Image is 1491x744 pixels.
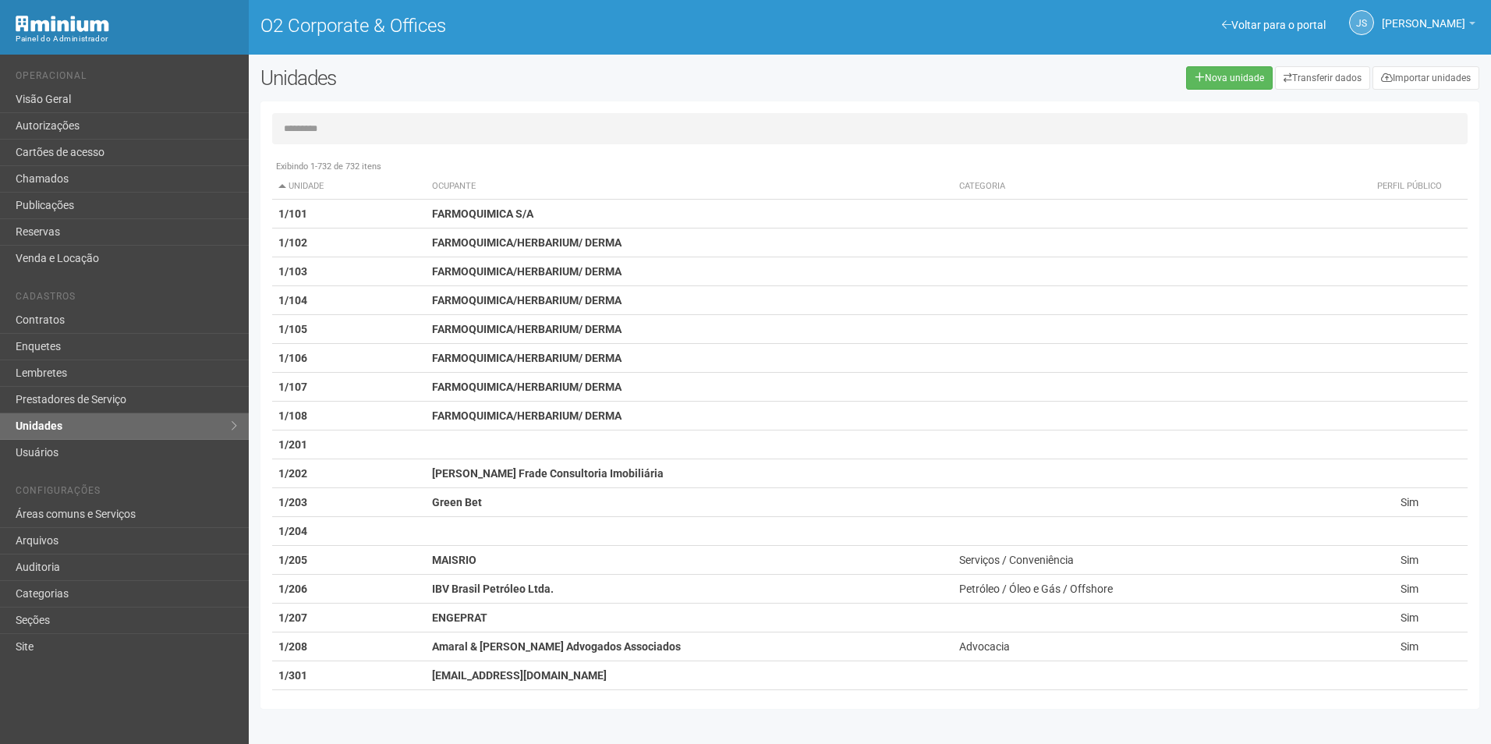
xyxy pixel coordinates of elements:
strong: 1/101 [278,207,307,220]
strong: 1/104 [278,294,307,306]
a: Nova unidade [1186,66,1273,90]
strong: FARMOQUIMICA S/A [432,207,533,220]
td: Advocacia [953,632,1351,661]
th: Unidade: activate to sort column descending [272,174,426,200]
strong: 1/105 [278,323,307,335]
strong: FARMOQUIMICA/HERBARIUM/ DERMA [432,323,622,335]
th: Ocupante: activate to sort column ascending [426,174,953,200]
strong: 1/301 [278,669,307,682]
div: Painel do Administrador [16,32,237,46]
span: Sim [1401,554,1418,566]
strong: Amaral & [PERSON_NAME] Advogados Associados [432,640,681,653]
td: Contabilidade [953,690,1351,719]
a: Importar unidades [1372,66,1479,90]
strong: [EMAIL_ADDRESS][DOMAIN_NAME] [432,669,607,682]
strong: Green Bet [432,496,482,508]
h1: O2 Corporate & Offices [260,16,859,36]
th: Categoria: activate to sort column ascending [953,174,1351,200]
strong: MAISRIO [432,554,476,566]
strong: 1/106 [278,352,307,364]
strong: ENGEPRAT [432,611,487,624]
li: Configurações [16,485,237,501]
a: JS [1349,10,1374,35]
div: Exibindo 1-732 de 732 itens [272,160,1468,174]
li: Operacional [16,70,237,87]
span: Sim [1401,583,1418,595]
strong: 1/107 [278,381,307,393]
strong: 1/202 [278,467,307,480]
h2: Unidades [260,66,755,90]
span: Sim [1401,496,1418,508]
td: Petróleo / Óleo e Gás / Offshore [953,575,1351,604]
span: Sim [1401,640,1418,653]
strong: 1/204 [278,525,307,537]
a: Voltar para o portal [1222,19,1326,31]
a: [PERSON_NAME] [1382,19,1475,32]
strong: FARMOQUIMICA/HERBARIUM/ DERMA [432,381,622,393]
th: Perfil público: activate to sort column ascending [1352,174,1468,200]
strong: 1/108 [278,409,307,422]
strong: [PERSON_NAME] Frade Consultoria Imobiliária [432,467,664,480]
strong: FARMOQUIMICA/HERBARIUM/ DERMA [432,352,622,364]
strong: FARMOQUIMICA/HERBARIUM/ DERMA [432,294,622,306]
img: Minium [16,16,109,32]
span: Jeferson Souza [1382,2,1465,30]
strong: 1/103 [278,265,307,278]
strong: 1/206 [278,583,307,595]
strong: 1/203 [278,496,307,508]
a: Transferir dados [1275,66,1370,90]
td: Serviços / Conveniência [953,546,1351,575]
strong: FARMOQUIMICA/HERBARIUM/ DERMA [432,409,622,422]
strong: 1/102 [278,236,307,249]
li: Cadastros [16,291,237,307]
strong: FARMOQUIMICA/HERBARIUM/ DERMA [432,236,622,249]
strong: 1/205 [278,554,307,566]
strong: 1/201 [278,438,307,451]
span: Sim [1401,611,1418,624]
strong: FARMOQUIMICA/HERBARIUM/ DERMA [432,265,622,278]
strong: IBV Brasil Petróleo Ltda. [432,583,554,595]
strong: 1/207 [278,611,307,624]
strong: 1/208 [278,640,307,653]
